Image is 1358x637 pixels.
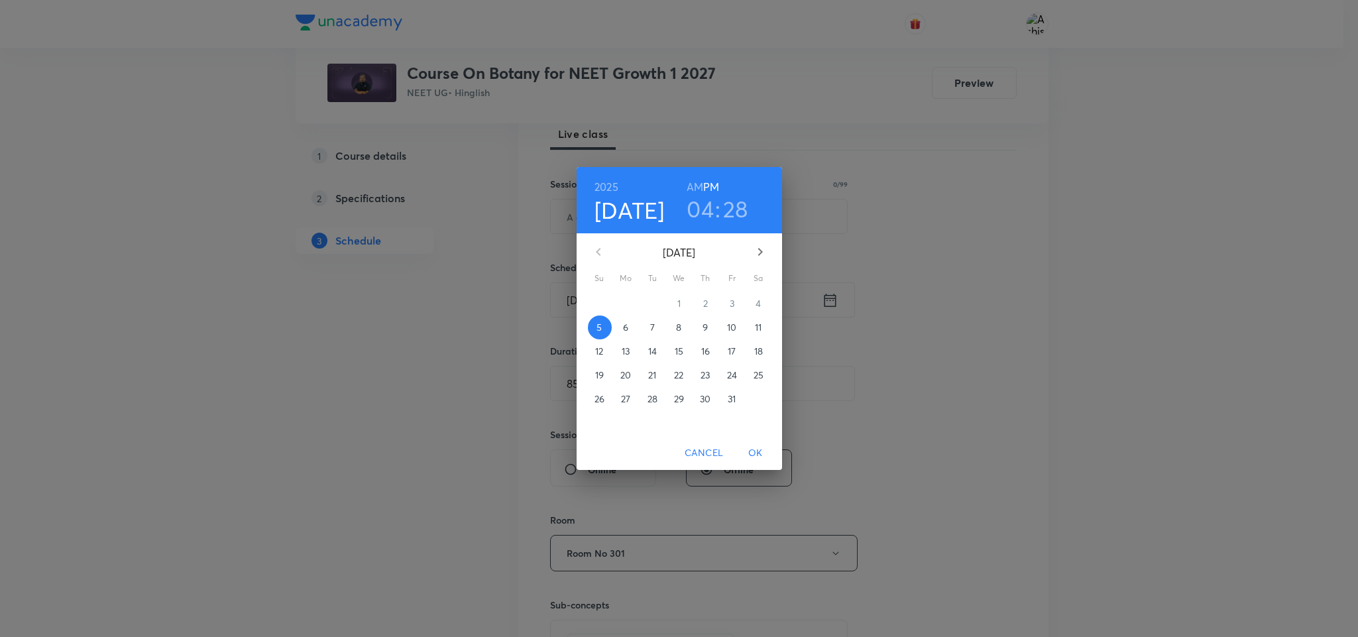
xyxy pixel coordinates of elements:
button: 22 [667,363,691,387]
button: 6 [614,316,638,339]
p: 31 [728,392,736,406]
p: 17 [728,345,736,358]
span: We [667,272,691,285]
button: 16 [694,339,718,363]
p: 24 [727,369,737,382]
span: Sa [747,272,771,285]
p: 9 [703,321,708,334]
p: 8 [676,321,681,334]
button: 24 [720,363,744,387]
button: 15 [667,339,691,363]
p: 16 [701,345,710,358]
button: 10 [720,316,744,339]
span: Th [694,272,718,285]
button: 23 [694,363,718,387]
p: 7 [650,321,655,334]
p: 27 [621,392,630,406]
p: 23 [701,369,710,382]
p: 20 [620,369,631,382]
button: 28 [641,387,665,411]
button: 17 [720,339,744,363]
p: 30 [700,392,710,406]
p: 15 [675,345,683,358]
p: 14 [648,345,657,358]
button: PM [703,178,719,196]
button: [DATE] [594,196,665,224]
p: 28 [648,392,657,406]
button: AM [687,178,703,196]
p: 29 [674,392,684,406]
button: 29 [667,387,691,411]
p: 11 [755,321,762,334]
button: 12 [588,339,612,363]
p: 12 [595,345,603,358]
button: 21 [641,363,665,387]
button: 19 [588,363,612,387]
p: 5 [596,321,602,334]
p: 25 [754,369,764,382]
span: Mo [614,272,638,285]
span: OK [740,445,771,461]
span: Tu [641,272,665,285]
button: 04 [687,195,714,223]
button: 27 [614,387,638,411]
button: 2025 [594,178,618,196]
p: 18 [754,345,763,358]
span: Cancel [685,445,723,461]
p: 21 [648,369,656,382]
p: 6 [623,321,628,334]
button: 31 [720,387,744,411]
button: OK [734,441,777,465]
button: 26 [588,387,612,411]
p: 10 [727,321,736,334]
button: 5 [588,316,612,339]
button: 8 [667,316,691,339]
button: 18 [747,339,771,363]
button: 20 [614,363,638,387]
span: Fr [720,272,744,285]
button: 11 [747,316,771,339]
p: [DATE] [614,245,744,261]
p: 19 [595,369,604,382]
p: 13 [622,345,630,358]
span: Su [588,272,612,285]
button: 9 [694,316,718,339]
button: 7 [641,316,665,339]
button: 25 [747,363,771,387]
button: Cancel [679,441,728,465]
button: 14 [641,339,665,363]
button: 28 [723,195,748,223]
h3: : [715,195,720,223]
p: 22 [674,369,683,382]
p: 26 [594,392,604,406]
button: 13 [614,339,638,363]
button: 30 [694,387,718,411]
